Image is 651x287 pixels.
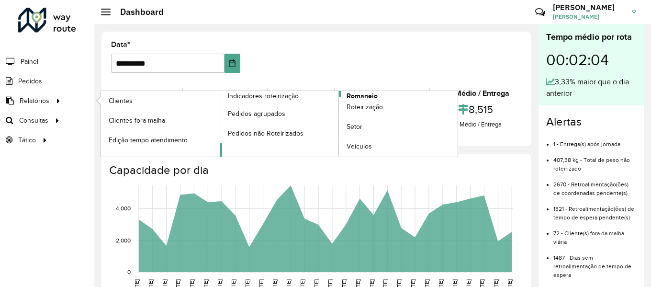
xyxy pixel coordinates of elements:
a: Pedidos não Roteirizados [220,124,339,143]
button: Choose Date [224,54,240,73]
text: 0 [127,269,131,275]
div: 3,33% maior que o dia anterior [546,76,636,99]
div: Total de rotas [113,88,180,99]
a: Setor [339,117,458,137]
span: Romaneio [347,91,378,101]
span: [PERSON_NAME] [553,12,625,21]
span: Clientes fora malha [109,115,165,126]
div: Total de entregas [185,88,264,99]
h3: [PERSON_NAME] [553,3,625,12]
span: Veículos [347,141,372,151]
span: Edição tempo atendimento [109,135,188,145]
a: Romaneio [220,91,458,157]
span: Consultas [19,115,48,126]
a: Roteirização [339,98,458,117]
li: 1 - Entrega(s) após jornada [553,133,636,149]
a: Edição tempo atendimento [101,130,220,149]
a: Indicadores roteirização [101,91,339,157]
div: Recargas [270,88,332,99]
h4: Alertas [546,115,636,129]
a: Clientes fora malha [101,111,220,130]
li: 407,38 kg - Total de peso não roteirizado [553,149,636,173]
div: Tempo médio por rota [546,31,636,44]
span: Painel [21,57,38,67]
span: Relatórios [20,96,49,106]
div: 00:02:04 [546,44,636,76]
a: Contato Rápido [530,2,550,23]
span: Tático [18,135,36,145]
span: Pedidos [18,76,42,86]
span: Roteirização [347,102,383,112]
li: 72 - Cliente(s) fora da malha viária [553,222,636,246]
h4: Capacidade por dia [109,163,521,177]
span: Pedidos agrupados [228,109,285,119]
span: Clientes [109,96,133,106]
text: 2,000 [116,237,131,243]
a: Veículos [339,137,458,156]
span: Setor [347,122,362,132]
li: 1487 - Dias sem retroalimentação de tempo de espera [553,246,636,279]
a: Clientes [101,91,220,110]
div: Km Médio / Entrega [432,120,519,129]
h2: Dashboard [111,7,164,17]
li: 2670 - Retroalimentação(ões) de coordenadas pendente(s) [553,173,636,197]
a: Pedidos agrupados [220,104,339,123]
span: Indicadores roteirização [228,91,299,101]
div: Média Capacidade [337,88,426,99]
div: 8,515 [432,99,519,120]
div: Km Médio / Entrega [432,88,519,99]
label: Data [111,39,130,50]
li: 1321 - Retroalimentação(ões) de tempo de espera pendente(s) [553,197,636,222]
span: Pedidos não Roteirizados [228,128,303,138]
text: 4,000 [116,206,131,212]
